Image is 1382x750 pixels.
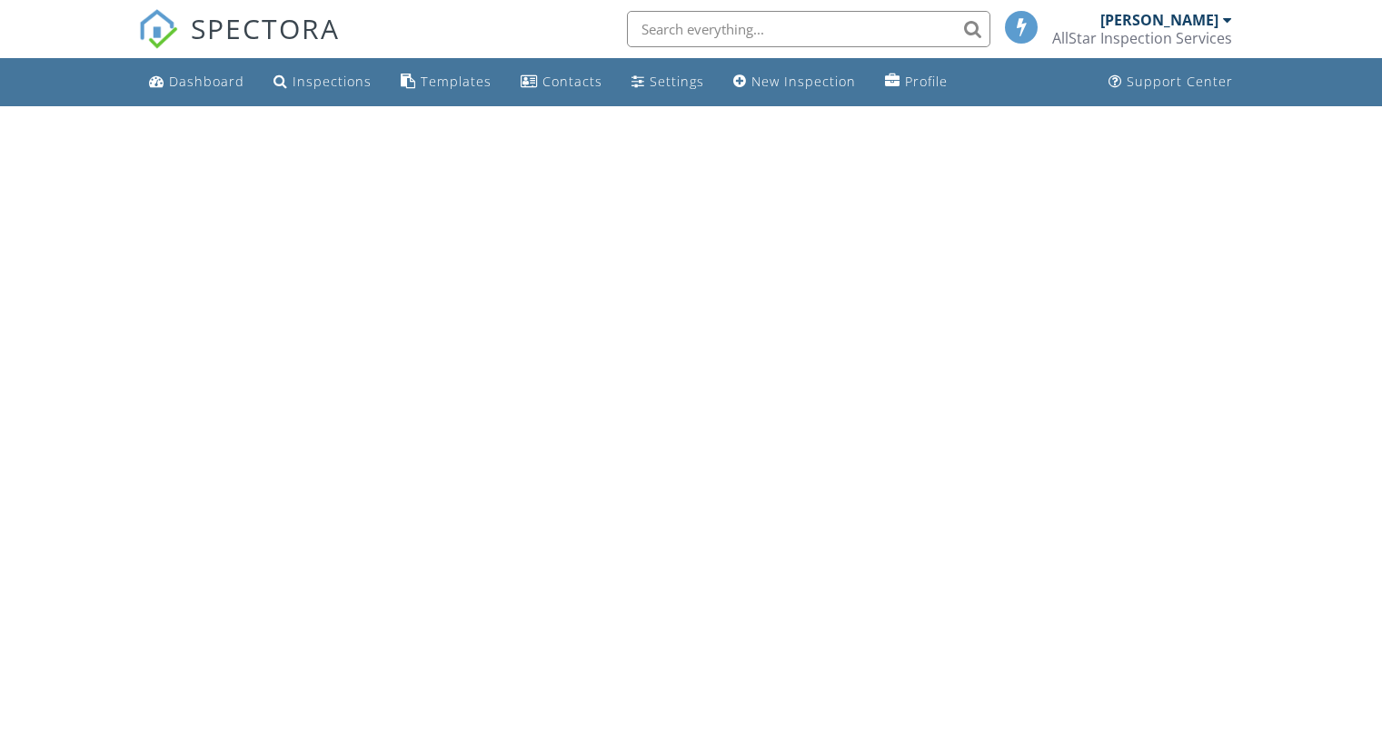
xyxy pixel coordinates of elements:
[726,65,863,99] a: New Inspection
[421,73,492,90] div: Templates
[293,73,372,90] div: Inspections
[138,25,340,63] a: SPECTORA
[878,65,955,99] a: Company Profile
[1101,65,1240,99] a: Support Center
[1127,73,1233,90] div: Support Center
[1100,11,1218,29] div: [PERSON_NAME]
[624,65,711,99] a: Settings
[513,65,610,99] a: Contacts
[191,9,340,47] span: SPECTORA
[142,65,252,99] a: Dashboard
[169,73,244,90] div: Dashboard
[542,73,602,90] div: Contacts
[627,11,990,47] input: Search everything...
[1052,29,1232,47] div: AllStar Inspection Services
[138,9,178,49] img: The Best Home Inspection Software - Spectora
[266,65,379,99] a: Inspections
[905,73,948,90] div: Profile
[650,73,704,90] div: Settings
[393,65,499,99] a: Templates
[751,73,856,90] div: New Inspection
